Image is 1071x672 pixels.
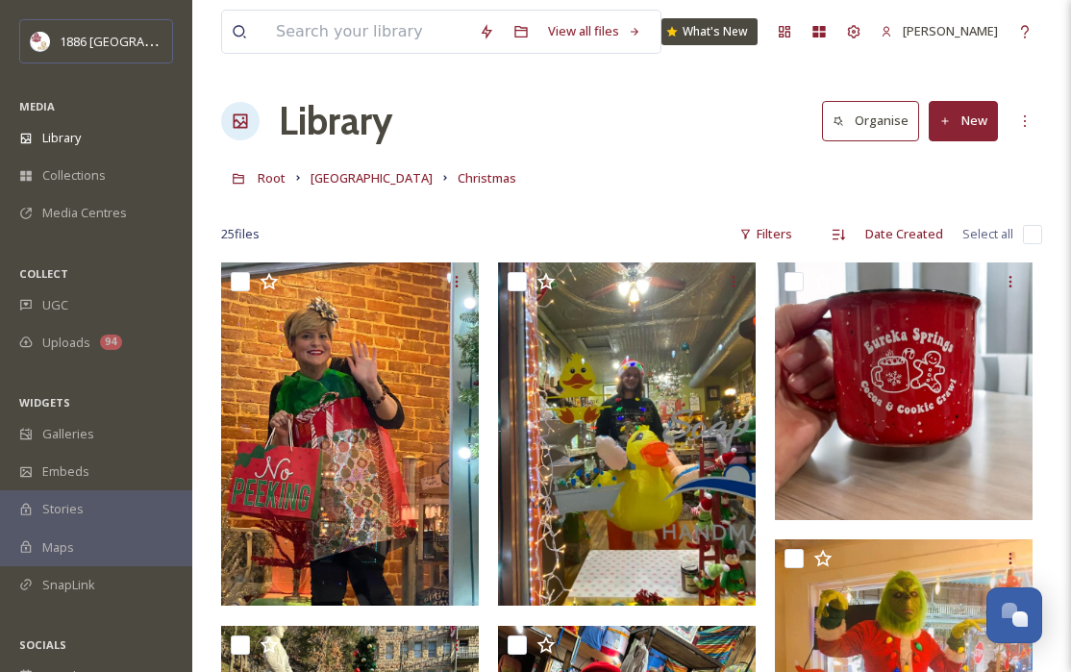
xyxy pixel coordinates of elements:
span: Collections [42,166,106,185]
a: Christmas [458,166,516,189]
span: Stories [42,500,84,518]
span: 25 file s [221,225,260,243]
span: SOCIALS [19,637,66,652]
input: Search your library [266,11,469,53]
a: [PERSON_NAME] [871,12,1008,50]
div: Date Created [856,215,953,253]
a: What's New [661,18,758,45]
span: [GEOGRAPHIC_DATA] [311,169,433,187]
div: Filters [730,215,802,253]
span: SnapLink [42,576,95,594]
span: Galleries [42,425,94,443]
span: Library [42,129,81,147]
span: MEDIA [19,99,55,113]
span: Root [258,169,286,187]
span: [PERSON_NAME] [903,22,998,39]
a: View all files [538,12,651,50]
a: [GEOGRAPHIC_DATA] [311,166,433,189]
img: logos.png [31,32,50,51]
div: 94 [100,335,122,350]
a: Library [279,92,392,150]
span: WIDGETS [19,395,70,410]
span: Embeds [42,462,89,481]
button: Open Chat [986,587,1042,643]
button: Organise [822,101,919,140]
img: Living Windows Paige.jpg [221,262,479,606]
span: UGC [42,296,68,314]
img: IMG_3218.jpg [775,262,1033,520]
span: Media Centres [42,204,127,222]
button: New [929,101,998,140]
span: Maps [42,538,74,557]
a: Root [258,166,286,189]
span: Uploads [42,334,90,352]
span: Select all [962,225,1013,243]
span: 1886 [GEOGRAPHIC_DATA] [60,32,212,50]
img: Living Windows Grant.jpg [498,262,756,606]
span: COLLECT [19,266,68,281]
span: Christmas [458,169,516,187]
